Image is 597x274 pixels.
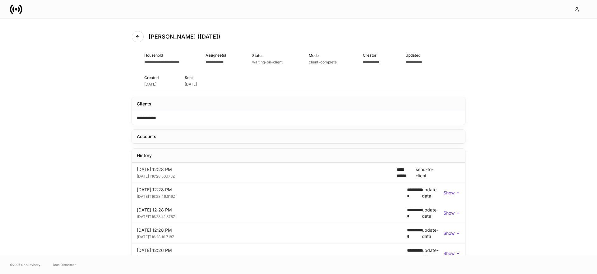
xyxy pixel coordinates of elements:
div: [DATE]T16:28:16.718Z [137,233,407,239]
div: Status [252,53,283,58]
div: [DATE] 12:28 PM [137,166,392,173]
a: Data Disclaimer [53,262,76,267]
div: [DATE] 12:26 PM[DATE]T16:26:44.061Z**** **** *update-dataShow [132,244,465,263]
span: © 2025 OneAdvisory [10,262,40,267]
div: [DATE] 12:28 PM[DATE]T16:28:16.718Z**** **** *update-dataShow [132,223,465,243]
div: [DATE] 12:28 PM [137,207,407,213]
div: [DATE]T16:28:41.878Z [137,213,407,219]
div: client-complete [309,60,337,65]
div: [DATE] [185,82,197,87]
div: [DATE] 12:28 PM[DATE]T16:28:41.878Z**** **** *update-dataShow [132,203,465,223]
div: update-data [422,247,443,260]
div: [DATE] [144,82,156,87]
div: update-data [422,227,443,239]
p: Show [443,210,455,216]
div: Household [144,52,179,58]
div: Clients [137,101,151,107]
div: Created [144,75,159,81]
div: Accounts [137,133,156,140]
div: [DATE] 12:26 PM [137,247,407,253]
div: Assignee(s) [206,52,226,58]
div: send-to-client [416,166,438,179]
div: [DATE]T16:28:50.173Z [137,173,392,179]
p: Show [443,250,455,257]
h4: [PERSON_NAME] ([DATE]) [149,33,220,40]
div: [DATE] 12:28 PM [137,187,407,193]
div: [DATE] 12:28 PM[DATE]T16:28:49.819Z**** **** *update-dataShow [132,183,465,203]
div: update-data [422,207,443,219]
div: waiting-on-client [252,60,283,65]
div: History [137,152,152,159]
div: Updated [405,52,422,58]
div: update-data [422,187,443,199]
p: Show [443,230,455,236]
div: [DATE]T16:26:44.061Z [137,253,407,260]
div: [DATE]T16:28:49.819Z [137,193,407,199]
div: Creator [363,52,379,58]
div: Sent [185,75,198,81]
div: [DATE] 12:28 PM [137,227,407,233]
p: Show [443,190,455,196]
div: Mode [309,53,337,58]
